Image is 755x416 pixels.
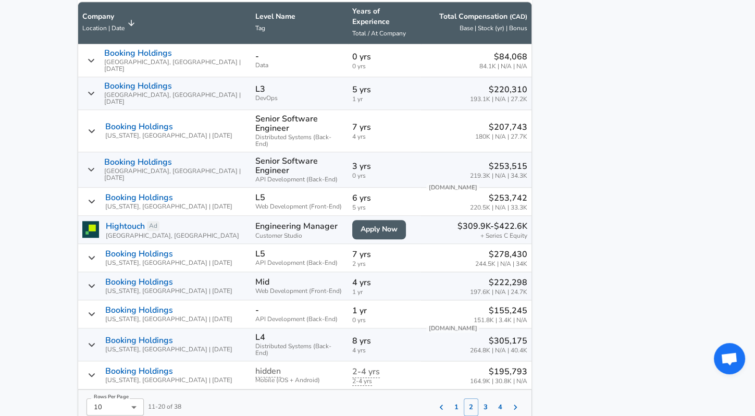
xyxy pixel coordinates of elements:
label: Rows Per Page [94,394,129,400]
span: Customer Studio [255,233,344,239]
p: $155,245 [474,304,527,317]
span: Web Development (Front-End) [255,203,344,210]
p: 0 yrs [352,51,417,63]
button: 4 [493,398,508,416]
p: Company [82,11,125,22]
span: API Development (Back-End) [255,316,344,323]
p: Booking Holdings [105,366,173,376]
span: 4 yrs [352,133,417,140]
p: 5 yrs [352,83,417,96]
span: Distributed Systems (Back-End) [255,134,344,148]
span: [US_STATE], [GEOGRAPHIC_DATA] | [DATE] [105,260,232,266]
span: 4 yrs [352,347,417,354]
p: Engineering Manager [255,220,344,233]
span: 2 yrs [352,261,417,267]
span: 1 yr [352,289,417,296]
span: [GEOGRAPHIC_DATA], [GEOGRAPHIC_DATA] | [DATE] [104,92,247,105]
span: [US_STATE], [GEOGRAPHIC_DATA] | [DATE] [105,346,232,353]
p: 1 yr [352,304,417,317]
div: Open chat [714,343,745,374]
a: Hightouch [106,220,145,233]
p: L4 [255,333,265,342]
p: $309.9K-$422.6K [457,220,527,233]
span: DevOps [255,95,344,102]
p: $222,298 [470,276,527,289]
span: Tag [255,24,265,32]
a: Ad [147,221,159,231]
p: Total Compensation [439,11,527,22]
p: Booking Holdings [105,193,173,202]
span: 151.8K | 3.4K | N/A [474,317,527,324]
span: CompanyLocation | Date [82,11,138,34]
span: 264.8K | N/A | 40.4K [470,347,527,354]
p: Senior Software Engineer [255,114,344,133]
span: API Development (Back-End) [255,260,344,266]
p: Booking Holdings [105,277,173,287]
span: 220.5K | N/A | 33.3K [470,204,527,211]
span: years of experience for this data point is hidden until there are more submissions. Submit your s... [352,377,372,386]
span: level for this data point is hidden until there are more submissions. Submit your salary anonymou... [255,365,281,377]
p: Booking Holdings [105,305,173,315]
p: $278,430 [475,248,527,261]
span: 84.1K | N/A | N/A [479,63,527,70]
a: Apply Now [352,220,406,239]
p: 4 yrs [352,276,417,289]
span: 197.6K | N/A | 24.7K [470,289,527,296]
span: API Development (Back-End) [255,176,344,183]
p: L3 [255,84,265,94]
p: Booking Holdings [104,48,172,58]
p: $84,068 [479,51,527,63]
div: 10 [86,398,144,415]
p: Booking Holdings [105,122,173,131]
span: Web Development (Front-End) [255,288,344,295]
span: 5 yrs [352,204,417,211]
p: $207,743 [475,121,527,133]
p: 3 yrs [352,160,417,173]
span: Mobile (iOS + Android) [255,377,344,384]
button: (CAD) [510,13,527,21]
span: Total / At Company [352,29,406,38]
p: 6 yrs [352,192,417,204]
p: $220,310 [470,83,527,96]
p: 7 yrs [352,248,417,261]
span: 244.5K | N/A | 34K [475,261,527,267]
button: 2 [464,398,478,416]
span: Base | Stock (yr) | Bonus [460,24,527,32]
p: $305,175 [470,335,527,347]
img: hightouchlogo.png [82,221,99,238]
p: - [255,305,259,315]
span: [US_STATE], [GEOGRAPHIC_DATA] | [DATE] [105,203,232,210]
span: years at company for this data point is hidden until there are more submissions. Submit your sala... [352,366,380,378]
span: + Series C Equity [480,233,527,239]
div: 11 - 20 of 38 [78,390,181,416]
span: [US_STATE], [GEOGRAPHIC_DATA] | [DATE] [105,132,232,139]
p: 8 yrs [352,335,417,347]
span: [GEOGRAPHIC_DATA], [GEOGRAPHIC_DATA] | [DATE] [104,59,247,72]
span: 219.3K | N/A | 34.3K [470,173,527,179]
p: 7 yrs [352,121,417,133]
span: 193.1K | N/A | 27.2K [470,96,527,103]
span: 180K | N/A | 27.7K [475,133,527,140]
span: 0 yrs [352,63,417,70]
p: $253,742 [470,192,527,204]
p: Booking Holdings [104,81,172,91]
span: 0 yrs [352,317,417,324]
span: 1 yr [352,96,417,103]
p: L5 [255,193,265,202]
span: [US_STATE], [GEOGRAPHIC_DATA] | [DATE] [105,377,232,384]
span: Distributed Systems (Back-End) [255,343,344,357]
span: 0 yrs [352,173,417,179]
p: $253,515 [470,160,527,173]
p: Years of Experience [352,6,417,27]
button: 1 [449,398,464,416]
span: [US_STATE], [GEOGRAPHIC_DATA] | [DATE] [105,288,232,295]
span: Data [255,62,344,69]
p: Booking Holdings [105,249,173,259]
span: Location | Date [82,24,125,32]
span: [GEOGRAPHIC_DATA], [GEOGRAPHIC_DATA] | [DATE] [104,168,247,181]
span: 164.9K | 30.8K | N/A [470,378,527,385]
span: Total Compensation (CAD) Base | Stock (yr) | Bonus [425,11,527,34]
p: L5 [255,249,265,259]
p: Booking Holdings [105,336,173,345]
p: Booking Holdings [104,157,172,167]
